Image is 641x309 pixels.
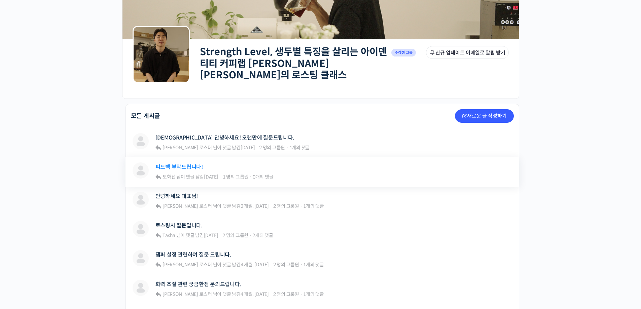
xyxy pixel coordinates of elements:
span: 대화 [62,224,70,229]
span: 님이 댓글 남김 [162,145,255,151]
a: 설정 [87,213,129,230]
a: [DATE] [204,174,218,180]
a: 새로운 글 작성하기 [455,109,514,123]
a: 대화 [44,213,87,230]
a: 4 개월, [DATE] [241,291,269,297]
span: 2 명의 그룹원 [273,203,299,209]
a: [PERSON_NAME] 로스터 [162,262,212,268]
span: 2개의 댓글 [252,232,273,238]
span: 수강생 그룹 [391,49,416,56]
span: 1개의 댓글 [303,203,324,209]
span: [PERSON_NAME] 로스터 [163,145,212,151]
span: 홈 [21,223,25,229]
span: · [300,203,302,209]
a: [PERSON_NAME] 로스터 [162,203,212,209]
a: 댐퍼 설정 관련하여 질문 드립니다. [155,252,231,258]
a: [DATE] [204,232,218,238]
span: 설정 [104,223,112,229]
span: [PERSON_NAME] 로스터 [163,262,212,268]
span: · [286,145,288,151]
a: 로스팅시 질문입니다. [155,222,203,229]
span: 님이 댓글 남김 [162,291,269,297]
span: · [249,232,252,238]
a: 홈 [2,213,44,230]
h2: 모든 게시글 [131,113,161,119]
span: 님이 댓글 남김 [162,203,269,209]
span: [PERSON_NAME] 로스터 [163,291,212,297]
a: Tasha [162,232,175,238]
span: Tasha [163,232,175,238]
a: 화력 조절 관련 궁금한점 문의드립니다. [155,281,241,287]
span: [PERSON_NAME] 로스터 [163,203,212,209]
img: Group logo of Strength Level, 생두별 특징을 살리는 아이덴티티 커피랩 윤원균 대표의 로스팅 클래스 [133,26,190,83]
span: 2 명의 그룹원 [273,291,299,297]
a: 3 개월, [DATE] [241,203,269,209]
a: Strength Level, 생두별 특징을 살리는 아이덴티티 커피랩 [PERSON_NAME] [PERSON_NAME]의 로스팅 클래스 [200,46,387,81]
a: [DEMOGRAPHIC_DATA] 안녕하세요! 오랜만에 질문드립니다. [155,134,294,141]
a: 안녕하세요 대표님! [155,193,198,199]
span: 2 명의 그룹원 [273,262,299,268]
a: [PERSON_NAME] 로스터 [162,291,212,297]
span: 1개의 댓글 [303,262,324,268]
span: 1개의 댓글 [289,145,310,151]
span: 님이 댓글 남김 [162,232,218,238]
span: 1개의 댓글 [303,291,324,297]
a: 피드백 부탁드립니다! [155,164,203,170]
span: 0개의 댓글 [253,174,274,180]
span: 님이 댓글 남김 [162,174,218,180]
span: · [300,262,302,268]
span: 2 명의 그룹원 [259,145,285,151]
span: 도화선 [163,174,175,180]
span: 님이 댓글 남김 [162,262,269,268]
span: 1 명의 그룹원 [223,174,249,180]
a: [DATE] [241,145,255,151]
a: [PERSON_NAME] 로스터 [162,145,212,151]
span: · [300,291,302,297]
a: 4 개월, [DATE] [241,262,269,268]
span: 2 명의 그룹원 [222,232,248,238]
a: 도화선 [162,174,175,180]
button: 신규 업데이트 이메일로 알림 받기 [426,46,509,59]
span: · [249,174,252,180]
